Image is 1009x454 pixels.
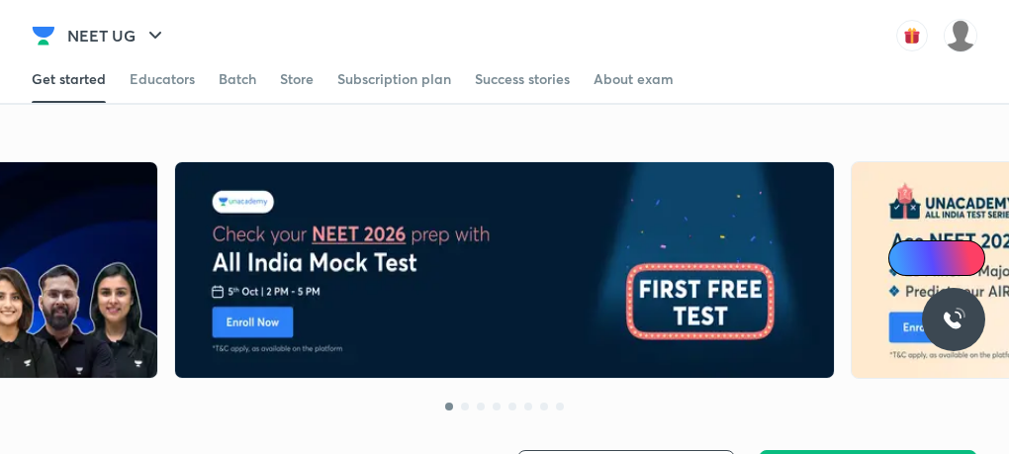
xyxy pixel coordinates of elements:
[944,19,977,52] img: VAISHNAVI DWIVEDI
[130,55,195,103] a: Educators
[337,55,451,103] a: Subscription plan
[475,55,570,103] a: Success stories
[219,69,256,89] div: Batch
[337,69,451,89] div: Subscription plan
[888,240,985,276] a: Ai Doubts
[594,55,674,103] a: About exam
[32,24,55,47] img: Company Logo
[594,69,674,89] div: About exam
[921,250,973,266] span: Ai Doubts
[896,20,928,51] img: avatar
[55,16,179,55] button: NEET UG
[280,69,314,89] div: Store
[942,308,965,331] img: ttu
[475,69,570,89] div: Success stories
[900,250,916,266] img: Icon
[32,69,106,89] div: Get started
[32,55,106,103] a: Get started
[219,55,256,103] a: Batch
[280,55,314,103] a: Store
[130,69,195,89] div: Educators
